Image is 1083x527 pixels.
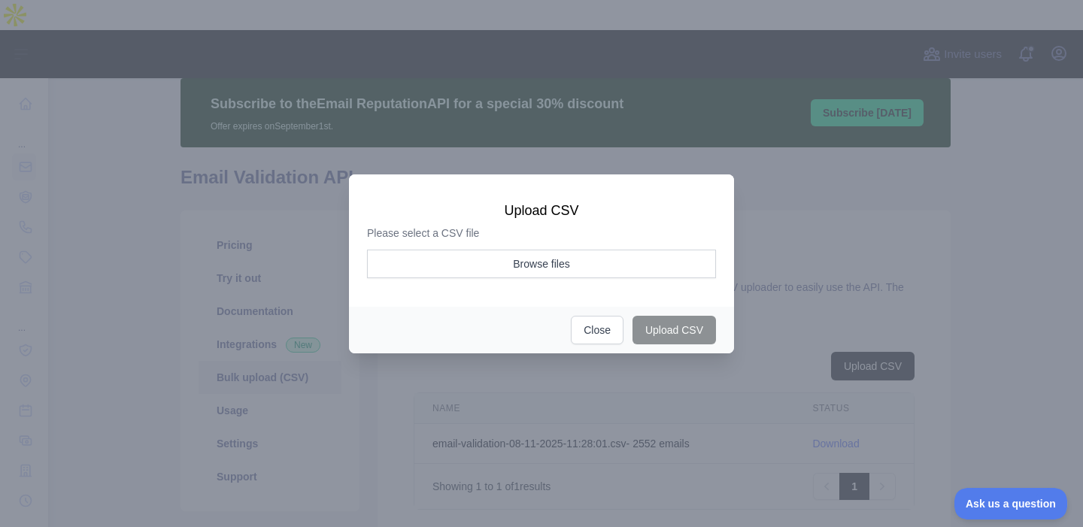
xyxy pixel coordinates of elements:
[571,316,623,344] button: Close
[367,250,716,278] button: Browse files
[633,316,716,344] button: Upload CSV
[954,488,1068,519] iframe: Toggle Customer Support
[367,226,716,241] p: Please select a CSV file
[367,201,716,220] h3: Upload CSV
